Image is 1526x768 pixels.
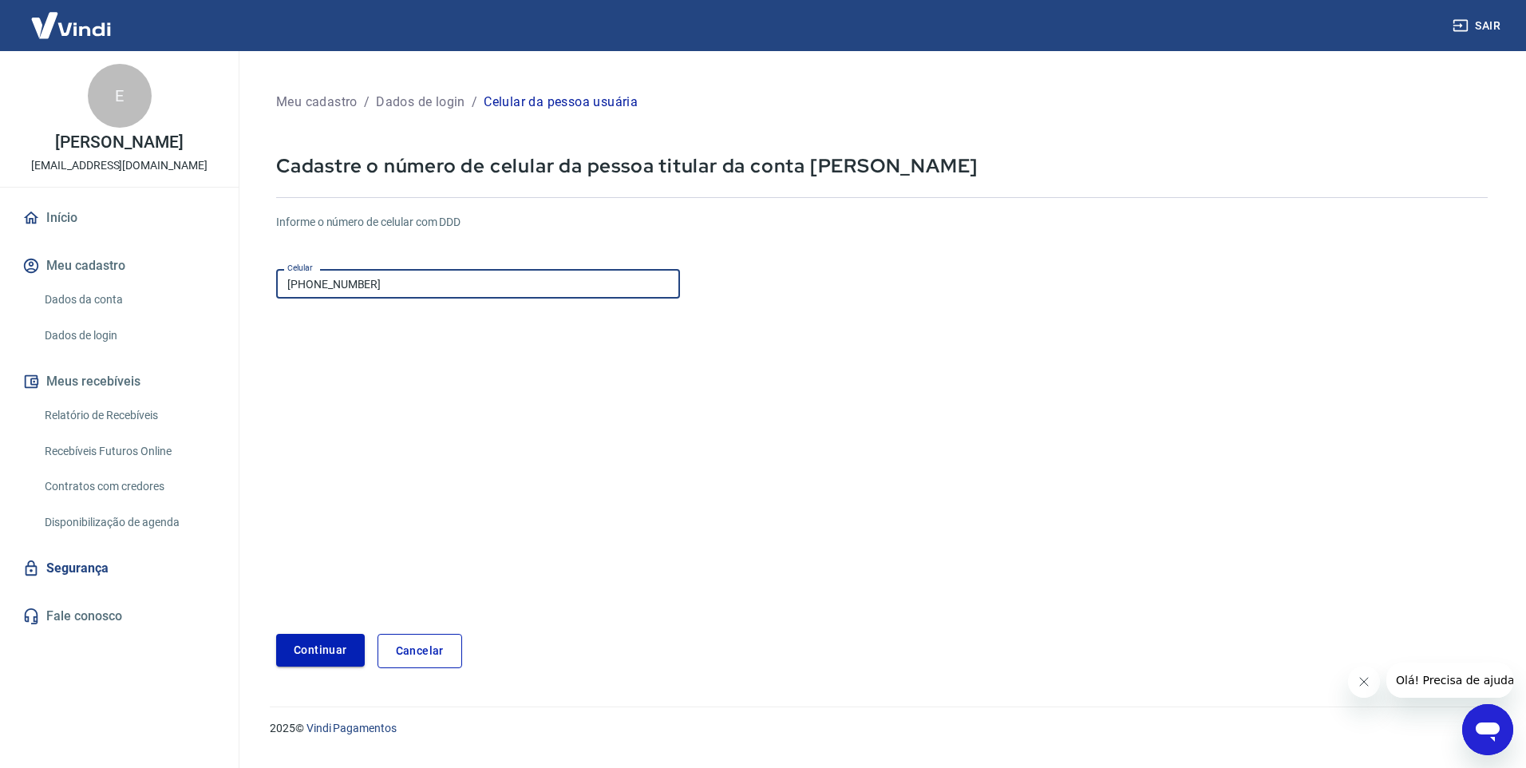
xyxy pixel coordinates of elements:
[31,157,208,174] p: [EMAIL_ADDRESS][DOMAIN_NAME]
[1462,704,1513,755] iframe: Botão para abrir a janela de mensagens
[276,634,365,667] button: Continuar
[287,262,313,274] label: Celular
[19,551,219,586] a: Segurança
[276,153,1488,178] p: Cadastre o número de celular da pessoa titular da conta [PERSON_NAME]
[276,93,358,112] p: Meu cadastro
[19,200,219,236] a: Início
[364,93,370,112] p: /
[1386,663,1513,698] iframe: Mensagem da empresa
[38,283,219,316] a: Dados da conta
[1348,666,1380,698] iframe: Fechar mensagem
[1449,11,1507,41] button: Sair
[88,64,152,128] div: E
[472,93,477,112] p: /
[276,214,1488,231] h6: Informe o número de celular com DDD
[38,435,219,468] a: Recebíveis Futuros Online
[38,319,219,352] a: Dados de login
[376,93,465,112] p: Dados de login
[38,506,219,539] a: Disponibilização de agenda
[19,599,219,634] a: Fale conosco
[38,399,219,432] a: Relatório de Recebíveis
[484,93,638,112] p: Celular da pessoa usuária
[270,720,1488,737] p: 2025 ©
[378,634,462,668] a: Cancelar
[19,248,219,283] button: Meu cadastro
[38,470,219,503] a: Contratos com credores
[19,364,219,399] button: Meus recebíveis
[55,134,183,151] p: [PERSON_NAME]
[19,1,123,49] img: Vindi
[10,11,134,24] span: Olá! Precisa de ajuda?
[306,722,397,734] a: Vindi Pagamentos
